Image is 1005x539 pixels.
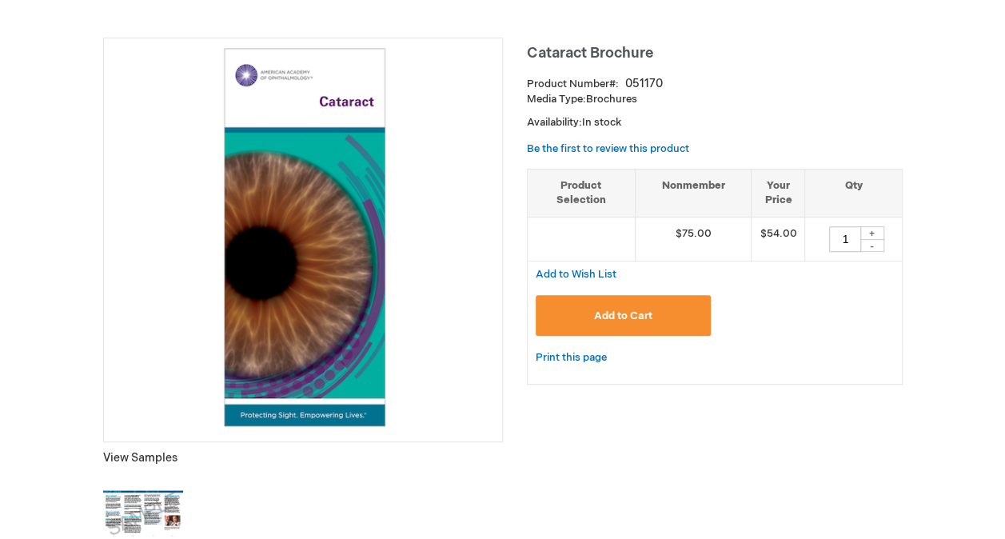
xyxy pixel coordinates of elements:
[536,268,616,281] span: Add to Wish List
[635,217,752,261] td: $75.00
[112,46,494,429] img: Cataract Brochure
[536,267,616,281] a: Add to Wish List
[805,169,902,217] th: Qty
[829,226,861,252] input: Qty
[103,450,503,466] p: View Samples
[527,142,689,155] a: Be the first to review this product
[625,76,663,92] div: 051170
[536,295,712,336] button: Add to Cart
[527,78,619,90] strong: Product Number
[536,348,607,368] a: Print this page
[582,116,621,129] span: In stock
[528,169,636,217] th: Product Selection
[527,115,903,130] p: Availability:
[527,93,586,106] strong: Media Type:
[594,309,652,322] span: Add to Cart
[635,169,752,217] th: Nonmember
[860,226,884,240] div: +
[527,92,903,107] p: Brochures
[752,169,805,217] th: Your Price
[860,239,884,252] div: -
[752,217,805,261] td: $54.00
[527,45,653,62] span: Cataract Brochure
